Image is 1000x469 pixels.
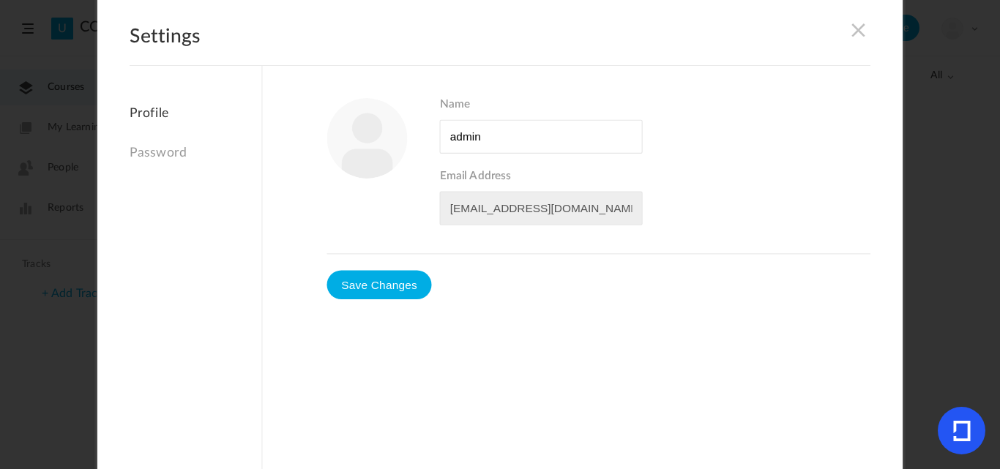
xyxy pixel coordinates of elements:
a: Password [130,137,261,168]
button: Save Changes [327,270,432,299]
span: Email Address [440,169,871,183]
input: Name [440,119,643,153]
h2: Settings [130,26,870,66]
a: Profile [130,106,261,130]
input: Email Address [440,191,643,225]
img: user-image.png [327,98,408,179]
span: Name [440,98,871,112]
